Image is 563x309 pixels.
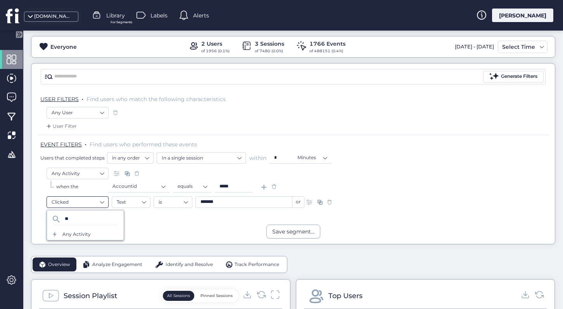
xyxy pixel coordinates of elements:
[255,48,284,54] div: of 7480 (0.0%)
[52,196,104,208] nz-select-item: Clicked
[82,94,83,102] span: .
[62,231,91,238] div: Any Activity
[272,227,314,236] div: Save segment...
[255,39,284,48] div: 3 Sessions
[45,212,76,220] div: Add Event
[34,13,73,20] div: [DOMAIN_NAME]
[309,48,345,54] div: of 488151 (0.4%)
[111,20,132,25] span: For Segments
[64,290,117,301] div: Session Playlist
[45,122,77,130] div: User Filter
[90,141,197,148] span: Find users who performed these events
[201,48,230,54] div: of 1956 (0.1%)
[178,180,207,192] nz-select-item: equals
[328,290,363,301] div: Top Users
[117,196,145,208] nz-select-item: Text
[40,96,79,103] span: USER FILTERS
[163,291,194,301] button: All Sessions
[453,41,496,53] div: [DATE] - [DATE]
[249,154,266,162] span: within
[86,96,226,103] span: Find users who match the following characteristics
[483,71,544,82] button: Generate Filters
[106,11,125,20] span: Library
[50,43,77,51] div: Everyone
[492,9,553,22] div: [PERSON_NAME]
[235,261,279,268] span: Track Performance
[297,152,327,163] nz-select-item: Minutes
[52,107,104,118] nz-select-item: Any User
[193,11,209,20] span: Alerts
[501,73,537,80] div: Generate Filters
[150,11,168,20] span: Labels
[92,261,142,268] span: Analyze Engagement
[48,261,70,268] span: Overview
[292,196,304,208] div: or
[40,154,105,161] span: Users that completed steps
[40,141,82,148] span: EVENT FILTERS
[112,152,149,164] nz-select-item: in any order
[85,139,86,147] span: .
[56,183,108,191] div: when the
[162,152,241,164] nz-select-item: In a single session
[159,196,187,208] nz-select-item: is
[201,39,230,48] div: 2 Users
[166,261,213,268] span: Identify and Resolve
[196,291,237,301] button: Pinned Sessions
[112,180,165,192] nz-select-item: Accountid
[52,168,104,179] nz-select-item: Any Activity
[500,42,537,51] div: Select Time
[309,39,345,48] div: 1766 Events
